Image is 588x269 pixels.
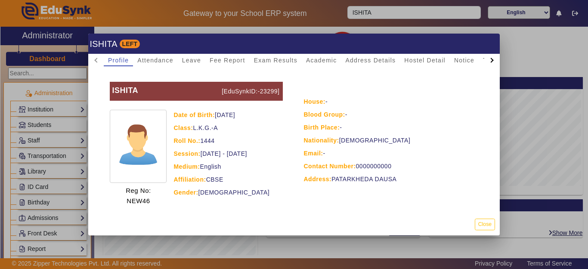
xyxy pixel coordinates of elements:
img: profile.png [110,110,167,183]
strong: Birth Place: [304,124,340,131]
span: Hostel Detail [404,57,446,63]
div: PATARKHEDA DAUSA [304,174,480,184]
strong: Medium: [173,163,200,170]
strong: Gender: [173,189,198,196]
strong: Affiliation: [173,176,206,183]
strong: Roll No.: [173,137,200,144]
span: Leave [182,57,201,63]
strong: Contact Number: [304,163,356,170]
div: English [173,161,282,172]
p: Reg No: [126,186,151,196]
button: Close [475,219,495,230]
span: Exam Results [254,57,297,63]
strong: Blood Group: [304,111,345,118]
span: Academic [306,57,337,63]
div: - [304,96,480,107]
div: [DATE] [173,110,282,120]
div: - [304,109,480,120]
span: Address Details [345,57,396,63]
strong: Email: [304,150,323,157]
span: Attendance [137,57,173,63]
span: Notice [454,57,474,63]
strong: Address: [304,176,332,182]
span: Fee Report [210,57,245,63]
div: L.K.G.-A [173,123,282,133]
strong: House: [304,98,325,105]
div: [DATE] - [DATE] [173,148,282,159]
strong: Date of Birth: [173,111,215,118]
div: [DEMOGRAPHIC_DATA] [173,187,282,198]
span: Profile [108,57,129,63]
strong: Session: [173,150,200,157]
div: [DEMOGRAPHIC_DATA] [304,135,480,145]
div: CBSE [173,174,282,185]
h1: ISHITA [88,34,500,54]
strong: Nationality: [304,137,339,144]
p: NEW46 [126,196,151,206]
div: - [304,148,480,158]
strong: Class: [173,124,193,131]
div: 0000000000 [304,161,480,171]
div: - [304,122,480,133]
p: [EduSynkID:-23299] [220,82,282,101]
b: LEFT [122,40,137,47]
span: TimeTable [483,57,515,63]
b: ISHITA [112,86,138,95]
div: 1444 [173,136,282,146]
